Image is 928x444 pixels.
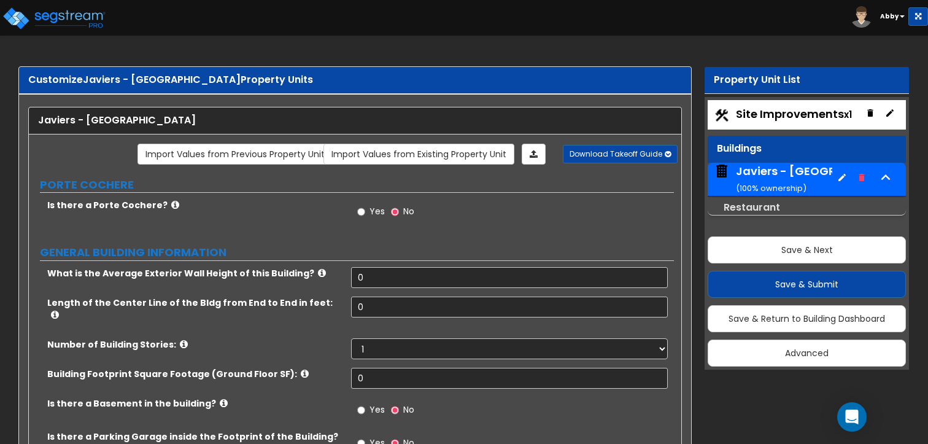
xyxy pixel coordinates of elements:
[714,163,730,179] img: building.svg
[301,369,309,378] i: click for more info!
[51,310,59,319] i: click for more info!
[318,268,326,278] i: click for more info!
[391,403,399,417] input: No
[708,305,906,332] button: Save & Return to Building Dashboard
[880,12,899,21] b: Abby
[708,340,906,367] button: Advanced
[47,368,342,380] label: Building Footprint Square Footage (Ground Floor SF):
[714,107,730,123] img: Construction.png
[83,72,241,87] span: Javiers - [GEOGRAPHIC_DATA]
[38,114,672,128] div: Javiers - [GEOGRAPHIC_DATA]
[724,200,780,214] small: Restaurant
[403,205,414,217] span: No
[47,199,342,211] label: Is there a Porte Cochere?
[844,108,852,121] small: x1
[40,244,674,260] label: GENERAL BUILDING INFORMATION
[403,403,414,416] span: No
[220,399,228,408] i: click for more info!
[851,6,872,28] img: avatar.png
[736,182,806,194] small: ( 100 % ownership)
[28,73,682,87] div: Customize Property Units
[708,271,906,298] button: Save & Submit
[736,106,852,122] span: Site Improvements
[40,177,674,193] label: PORTE COCHERE
[357,205,365,219] input: Yes
[47,297,342,321] label: Length of the Center Line of the Bldg from End to End in feet:
[357,403,365,417] input: Yes
[708,236,906,263] button: Save & Next
[323,144,514,165] a: Import the dynamic attribute values from existing properties.
[47,397,342,410] label: Is there a Basement in the building?
[570,149,662,159] span: Download Takeoff Guide
[369,205,385,217] span: Yes
[522,144,546,165] a: Import the dynamic attributes value through Excel sheet
[369,403,385,416] span: Yes
[171,200,179,209] i: click for more info!
[180,340,188,349] i: click for more info!
[717,142,897,156] div: Buildings
[837,402,867,432] div: Open Intercom Messenger
[137,144,333,165] a: Import the dynamic attribute values from previous properties.
[736,163,915,195] div: Javiers - [GEOGRAPHIC_DATA]
[563,145,678,163] button: Download Takeoff Guide
[714,73,900,87] div: Property Unit List
[714,163,832,195] span: Javiers - Newport Beach
[47,267,342,279] label: What is the Average Exterior Wall Height of this Building?
[47,338,342,351] label: Number of Building Stories:
[2,6,106,31] img: logo_pro_r.png
[391,205,399,219] input: No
